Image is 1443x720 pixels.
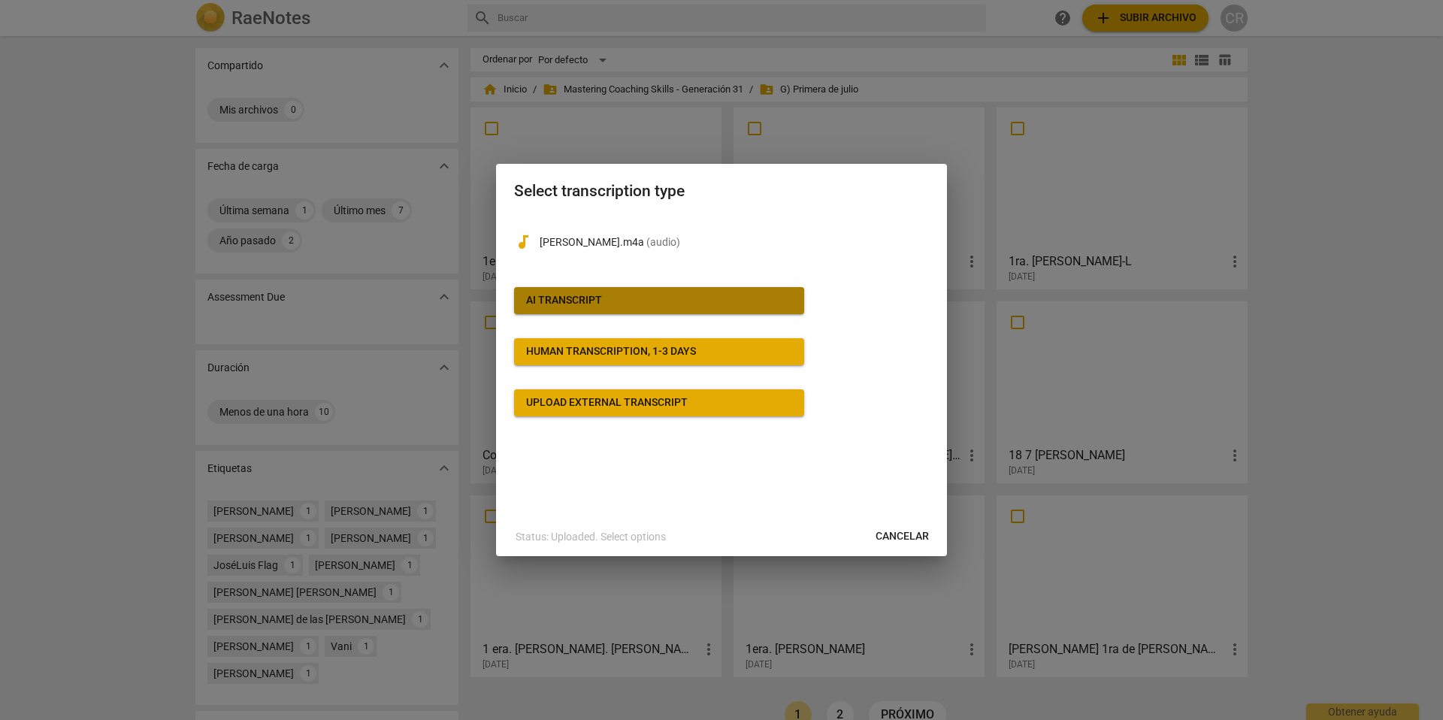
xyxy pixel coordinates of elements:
div: Upload external transcript [526,395,688,410]
span: ( audio ) [646,236,680,248]
p: Claudia - Katya.m4a(audio) [540,234,929,250]
p: Status: Uploaded. Select options [516,529,666,545]
div: Human transcription, 1-3 days [526,344,696,359]
button: Upload external transcript [514,389,804,416]
button: Human transcription, 1-3 days [514,338,804,365]
h2: Select transcription type [514,182,929,201]
span: Cancelar [876,529,929,544]
div: AI Transcript [526,293,602,308]
button: AI Transcript [514,287,804,314]
button: Cancelar [864,523,941,550]
span: audiotrack [514,233,532,251]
